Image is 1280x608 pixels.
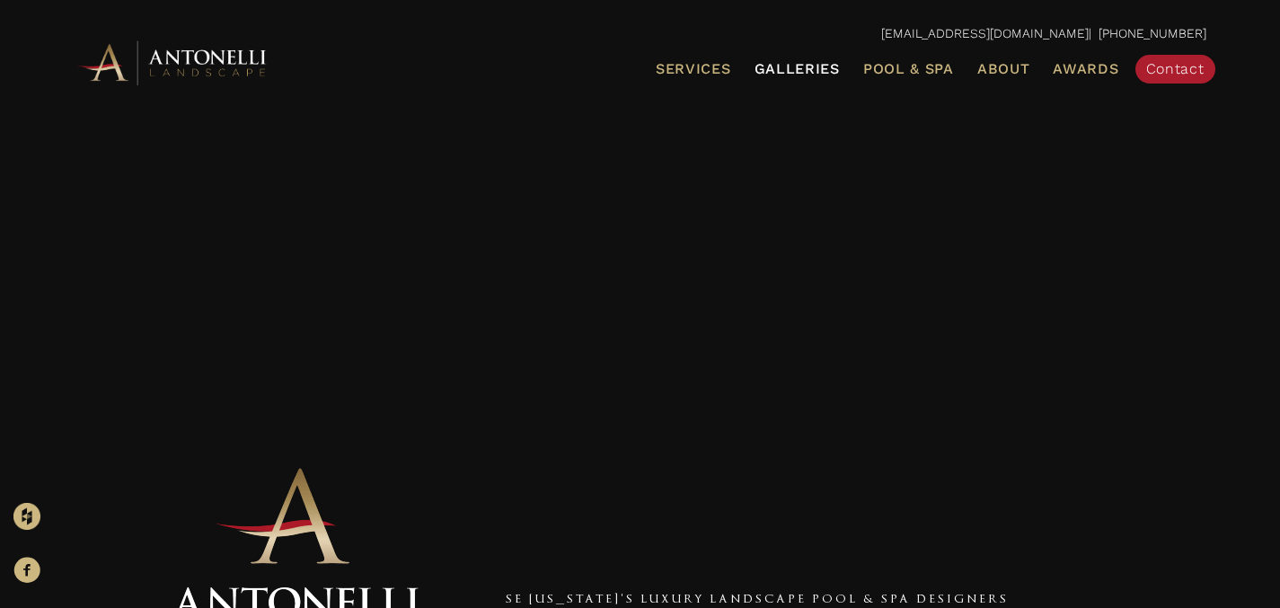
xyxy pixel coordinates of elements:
span: About [977,62,1030,76]
span: Contact [1146,60,1205,77]
a: Services [649,57,738,81]
a: About [970,57,1037,81]
img: Houzz [13,503,40,530]
a: SE [US_STATE]'s Luxury Landscape Pool & Spa Designers [506,591,1009,605]
a: Pool & Spa [856,57,961,81]
span: Galleries [755,60,840,77]
span: Services [656,62,731,76]
span: Awards [1053,60,1118,77]
span: Pool & Spa [863,60,954,77]
a: Contact [1135,55,1215,84]
img: Antonelli Horizontal Logo [75,38,272,87]
a: Galleries [747,57,847,81]
a: Awards [1046,57,1126,81]
p: | [PHONE_NUMBER] [75,22,1206,46]
a: [EMAIL_ADDRESS][DOMAIN_NAME] [881,26,1089,40]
